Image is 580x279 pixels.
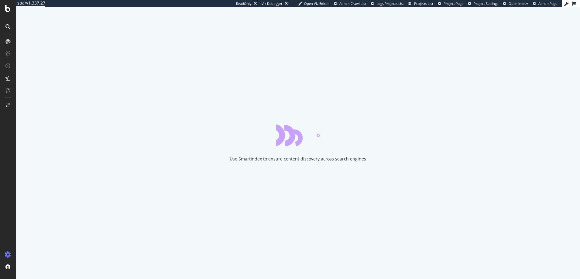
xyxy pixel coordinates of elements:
[438,1,463,6] a: Project Page
[468,1,498,6] a: Project Settings
[371,1,404,6] a: Logs Projects List
[236,1,252,6] div: ReadOnly:
[230,156,366,162] div: Use SmartIndex to ensure content discovery across search engines
[444,1,463,6] span: Project Page
[414,1,433,6] span: Projects List
[538,1,557,6] span: Admin Page
[298,1,329,6] a: Open Viz Editor
[503,1,528,6] a: Open in dev
[339,1,366,6] span: Admin Crawl List
[376,1,404,6] span: Logs Projects List
[334,1,366,6] a: Admin Crawl List
[533,1,557,6] a: Admin Page
[304,1,329,6] span: Open Viz Editor
[262,1,283,6] div: Viz Debugger:
[509,1,528,6] span: Open in dev
[474,1,498,6] span: Project Settings
[408,1,433,6] a: Projects List
[276,124,320,146] div: animation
